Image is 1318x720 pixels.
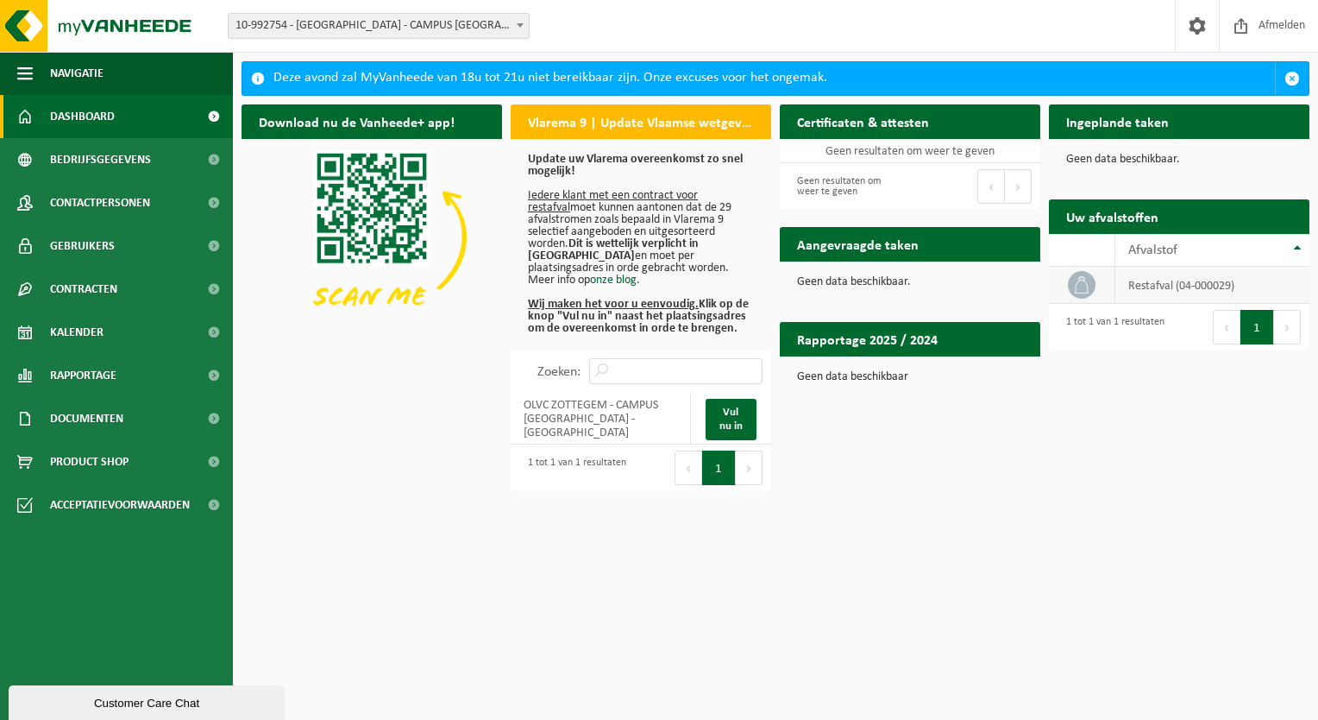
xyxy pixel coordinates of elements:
u: Wij maken het voor u eenvoudig. [528,298,699,311]
span: Dashboard [50,95,115,138]
u: Iedere klant met een contract voor restafval [528,189,698,214]
span: Acceptatievoorwaarden [50,483,190,527]
a: onze blog. [590,274,640,287]
span: 10-992754 - OLVC ZOTTEGEM - CAMPUS GROTENBERGE - ZOTTEGEM [228,13,530,39]
button: Next [736,451,763,485]
p: Geen data beschikbaar [797,371,1023,383]
h2: Certificaten & attesten [780,104,946,138]
td: OLVC ZOTTEGEM - CAMPUS [GEOGRAPHIC_DATA] - [GEOGRAPHIC_DATA] [511,393,691,445]
a: Bekijk rapportage [912,356,1039,390]
button: Previous [675,451,702,485]
span: Bedrijfsgegevens [50,138,151,181]
span: Rapportage [50,354,116,397]
td: Geen resultaten om weer te geven [780,139,1040,163]
button: Next [1005,169,1032,204]
label: Zoeken: [537,365,581,379]
a: Vul nu in [706,399,756,440]
p: Geen data beschikbaar. [797,276,1023,288]
h2: Ingeplande taken [1049,104,1186,138]
div: Deze avond zal MyVanheede van 18u tot 21u niet bereikbaar zijn. Onze excuses voor het ongemak. [273,62,1275,95]
h2: Aangevraagde taken [780,227,936,261]
button: 1 [702,451,736,485]
b: Update uw Vlarema overeenkomst zo snel mogelijk! [528,153,743,178]
b: Dit is wettelijk verplicht in [GEOGRAPHIC_DATA] [528,237,699,262]
p: Geen data beschikbaar. [1066,154,1292,166]
button: 1 [1240,310,1274,344]
h2: Uw afvalstoffen [1049,199,1176,233]
h2: Vlarema 9 | Update Vlaamse wetgeving [511,104,771,138]
span: Product Shop [50,440,129,483]
h2: Rapportage 2025 / 2024 [780,322,955,356]
div: 1 tot 1 van 1 resultaten [1058,308,1164,346]
span: Gebruikers [50,224,115,268]
button: Previous [977,169,1005,204]
div: Geen resultaten om weer te geven [788,167,901,205]
td: restafval (04-000029) [1115,267,1309,304]
img: Download de VHEPlus App [242,139,502,335]
div: 1 tot 1 van 1 resultaten [519,449,626,487]
button: Previous [1213,310,1240,344]
b: Klik op de knop "Vul nu in" naast het plaatsingsadres om de overeenkomst in orde te brengen. [528,298,749,335]
iframe: chat widget [9,682,288,720]
span: Contactpersonen [50,181,150,224]
span: Navigatie [50,52,104,95]
button: Next [1274,310,1301,344]
span: Afvalstof [1128,243,1177,257]
span: 10-992754 - OLVC ZOTTEGEM - CAMPUS GROTENBERGE - ZOTTEGEM [229,14,529,38]
h2: Download nu de Vanheede+ app! [242,104,472,138]
span: Kalender [50,311,104,354]
p: moet kunnen aantonen dat de 29 afvalstromen zoals bepaald in Vlarema 9 selectief aangeboden en ui... [528,154,754,335]
span: Documenten [50,397,123,440]
span: Contracten [50,268,117,311]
